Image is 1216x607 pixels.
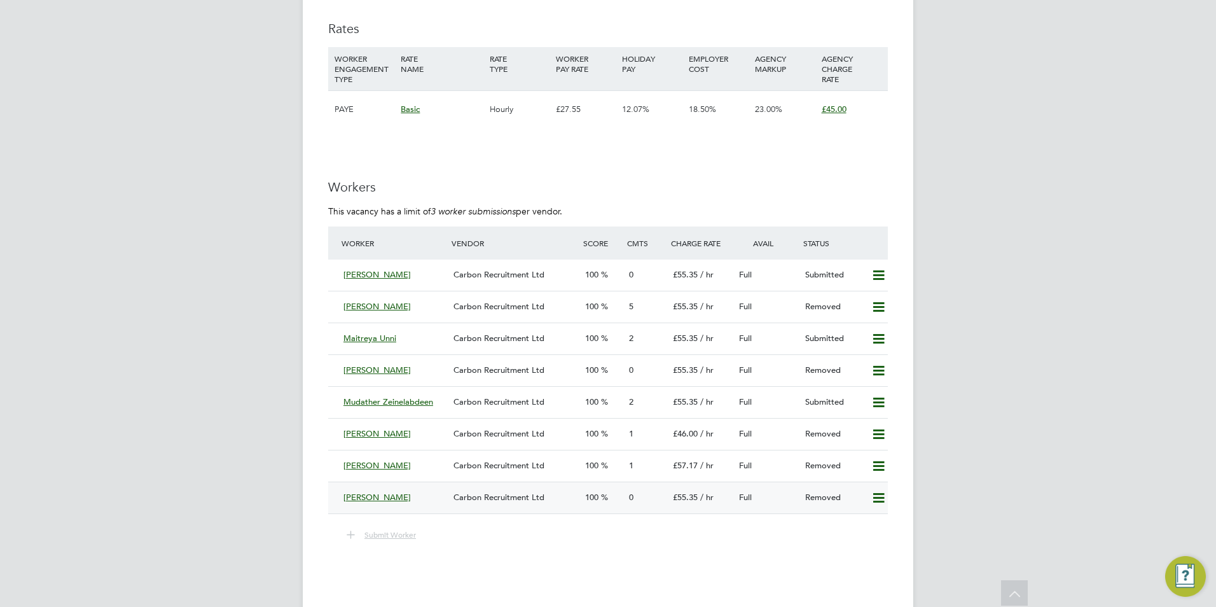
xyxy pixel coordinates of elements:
[453,365,544,375] span: Carbon Recruitment Ltd
[364,529,416,540] span: Submit Worker
[343,301,411,312] span: [PERSON_NAME]
[453,460,544,471] span: Carbon Recruitment Ltd
[700,269,714,280] span: / hr
[800,424,866,445] div: Removed
[739,460,752,471] span: Full
[585,269,598,280] span: 100
[673,333,698,344] span: £55.35
[585,396,598,407] span: 100
[700,365,714,375] span: / hr
[328,206,888,217] p: This vacancy has a limit of per vendor.
[734,232,800,255] div: Avail
[487,47,553,80] div: RATE TYPE
[700,333,714,344] span: / hr
[673,460,698,471] span: £57.17
[700,396,714,407] span: / hr
[629,460,633,471] span: 1
[739,428,752,439] span: Full
[686,47,752,80] div: EMPLOYER COST
[343,396,433,407] span: Mudather Zeinelabdeen
[338,527,426,543] button: Submit Worker
[624,232,668,255] div: Cmts
[673,492,698,503] span: £55.35
[453,396,544,407] span: Carbon Recruitment Ltd
[343,428,411,439] span: [PERSON_NAME]
[739,333,752,344] span: Full
[629,269,633,280] span: 0
[629,365,633,375] span: 0
[629,396,633,407] span: 2
[755,104,782,115] span: 23.00%
[487,91,553,128] div: Hourly
[819,47,885,90] div: AGENCY CHARGE RATE
[1165,556,1206,597] button: Engage Resource Center
[397,47,486,80] div: RATE NAME
[331,91,397,128] div: PAYE
[338,232,448,255] div: Worker
[739,396,752,407] span: Full
[822,104,846,115] span: £45.00
[401,104,420,115] span: Basic
[622,104,649,115] span: 12.07%
[453,428,544,439] span: Carbon Recruitment Ltd
[800,487,866,508] div: Removed
[689,104,716,115] span: 18.50%
[673,428,698,439] span: £46.00
[668,232,734,255] div: Charge Rate
[343,333,396,344] span: Maitreya Unni
[453,269,544,280] span: Carbon Recruitment Ltd
[585,492,598,503] span: 100
[800,265,866,286] div: Submitted
[585,365,598,375] span: 100
[343,492,411,503] span: [PERSON_NAME]
[800,328,866,349] div: Submitted
[739,269,752,280] span: Full
[800,392,866,413] div: Submitted
[800,297,866,317] div: Removed
[673,396,698,407] span: £55.35
[453,492,544,503] span: Carbon Recruitment Ltd
[553,47,619,80] div: WORKER PAY RATE
[343,460,411,471] span: [PERSON_NAME]
[752,47,818,80] div: AGENCY MARKUP
[328,179,888,195] h3: Workers
[673,365,698,375] span: £55.35
[328,20,888,37] h3: Rates
[800,232,888,255] div: Status
[700,301,714,312] span: / hr
[431,206,516,217] em: 3 worker submissions
[343,269,411,280] span: [PERSON_NAME]
[629,333,633,344] span: 2
[800,456,866,477] div: Removed
[739,301,752,312] span: Full
[453,301,544,312] span: Carbon Recruitment Ltd
[448,232,580,255] div: Vendor
[673,269,698,280] span: £55.35
[800,360,866,381] div: Removed
[580,232,624,255] div: Score
[700,428,714,439] span: / hr
[700,460,714,471] span: / hr
[673,301,698,312] span: £55.35
[700,492,714,503] span: / hr
[739,492,752,503] span: Full
[585,460,598,471] span: 100
[619,47,685,80] div: HOLIDAY PAY
[629,492,633,503] span: 0
[585,301,598,312] span: 100
[739,365,752,375] span: Full
[331,47,397,90] div: WORKER ENGAGEMENT TYPE
[629,301,633,312] span: 5
[453,333,544,344] span: Carbon Recruitment Ltd
[629,428,633,439] span: 1
[553,91,619,128] div: £27.55
[585,333,598,344] span: 100
[343,365,411,375] span: [PERSON_NAME]
[585,428,598,439] span: 100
